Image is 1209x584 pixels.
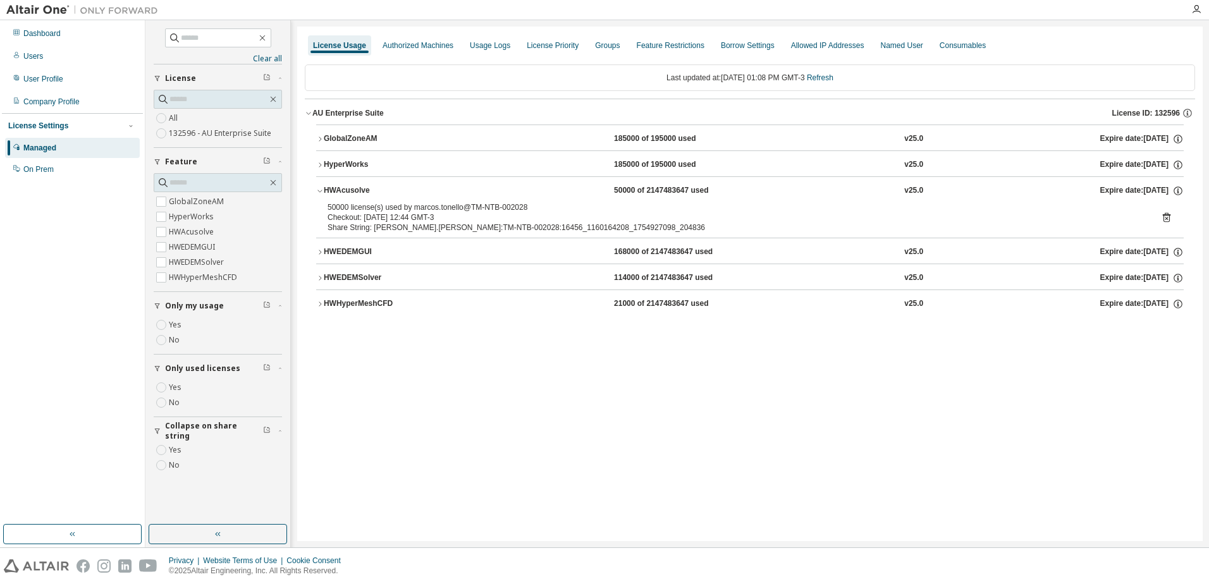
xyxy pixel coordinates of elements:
div: Borrow Settings [721,40,775,51]
label: HWEDEMGUI [169,240,218,255]
div: Named User [880,40,923,51]
div: Expire date: [DATE] [1100,159,1183,171]
div: 168000 of 2147483647 used [614,246,728,258]
div: Cookie Consent [286,556,348,566]
div: 114000 of 2147483647 used [614,272,728,284]
label: All [169,111,180,126]
label: 132596 - AU Enterprise Suite [169,126,274,141]
div: Expire date: [DATE] [1100,185,1183,197]
div: On Prem [23,164,54,174]
label: No [169,395,182,410]
div: Usage Logs [470,40,510,51]
div: 21000 of 2147483647 used [614,298,728,310]
button: AU Enterprise SuiteLicense ID: 132596 [305,99,1195,127]
div: Expire date: [DATE] [1100,246,1183,258]
div: License Priority [527,40,579,51]
img: instagram.svg [97,559,111,573]
div: Website Terms of Use [203,556,286,566]
button: Only used licenses [154,355,282,382]
button: HWEDEMSolver114000 of 2147483647 usedv25.0Expire date:[DATE] [316,264,1184,292]
div: License Settings [8,121,68,131]
div: Company Profile [23,97,80,107]
span: Only used licenses [165,363,240,374]
span: Clear filter [263,363,271,374]
label: HWHyperMeshCFD [169,270,240,285]
div: Users [23,51,43,61]
div: 50000 of 2147483647 used [614,185,728,197]
div: Expire date: [DATE] [1100,298,1183,310]
div: v25.0 [904,159,923,171]
span: Clear filter [263,73,271,83]
span: Clear filter [263,157,271,167]
div: HWEDEMGUI [324,246,438,258]
div: v25.0 [904,298,923,310]
div: Dashboard [23,28,61,39]
div: Checkout: [DATE] 12:44 GMT-3 [328,212,1142,222]
button: Only my usage [154,292,282,320]
div: v25.0 [904,246,923,258]
img: facebook.svg [77,559,90,573]
div: User Profile [23,74,63,84]
span: Only my usage [165,301,224,311]
div: Last updated at: [DATE] 01:08 PM GMT-3 [305,64,1195,91]
div: Consumables [940,40,986,51]
a: Clear all [154,54,282,64]
label: Yes [169,442,184,458]
button: HyperWorks185000 of 195000 usedv25.0Expire date:[DATE] [316,151,1184,179]
div: Groups [595,40,620,51]
div: GlobalZoneAM [324,133,438,145]
div: HyperWorks [324,159,438,171]
div: HWAcusolve [324,185,438,197]
div: 185000 of 195000 used [614,133,728,145]
label: No [169,332,182,348]
div: License Usage [313,40,366,51]
div: Managed [23,143,56,153]
div: HWHyperMeshCFD [324,298,438,310]
img: linkedin.svg [118,559,132,573]
img: altair_logo.svg [4,559,69,573]
div: v25.0 [904,185,923,197]
button: HWHyperMeshCFD21000 of 2147483647 usedv25.0Expire date:[DATE] [316,290,1184,318]
div: HWEDEMSolver [324,272,438,284]
p: © 2025 Altair Engineering, Inc. All Rights Reserved. [169,566,348,576]
div: v25.0 [904,272,923,284]
a: Refresh [807,73,833,82]
button: GlobalZoneAM185000 of 195000 usedv25.0Expire date:[DATE] [316,125,1184,153]
label: Yes [169,380,184,395]
div: 185000 of 195000 used [614,159,728,171]
div: Share String: [PERSON_NAME].[PERSON_NAME]:TM-NTB-002028:16456_1160164208_1754927098_204836 [328,222,1142,233]
div: Authorized Machines [383,40,453,51]
span: License [165,73,196,83]
span: Clear filter [263,426,271,436]
div: Allowed IP Addresses [791,40,864,51]
label: HyperWorks [169,209,216,224]
label: HWEDEMSolver [169,255,226,270]
label: GlobalZoneAM [169,194,226,209]
button: Feature [154,148,282,176]
img: youtube.svg [139,559,157,573]
span: Clear filter [263,301,271,311]
div: AU Enterprise Suite [312,108,384,118]
div: 50000 license(s) used by marcos.tonello@TM-NTB-002028 [328,202,1142,212]
div: v25.0 [904,133,923,145]
span: Collapse on share string [165,421,263,441]
div: Feature Restrictions [637,40,704,51]
button: HWEDEMGUI168000 of 2147483647 usedv25.0Expire date:[DATE] [316,238,1184,266]
button: HWAcusolve50000 of 2147483647 usedv25.0Expire date:[DATE] [316,177,1184,205]
div: Expire date: [DATE] [1100,133,1183,145]
label: No [169,458,182,473]
img: Altair One [6,4,164,16]
label: Yes [169,317,184,332]
div: Expire date: [DATE] [1100,272,1183,284]
button: License [154,64,282,92]
span: License ID: 132596 [1112,108,1180,118]
label: HWAcusolve [169,224,216,240]
span: Feature [165,157,197,167]
button: Collapse on share string [154,417,282,445]
div: Privacy [169,556,203,566]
